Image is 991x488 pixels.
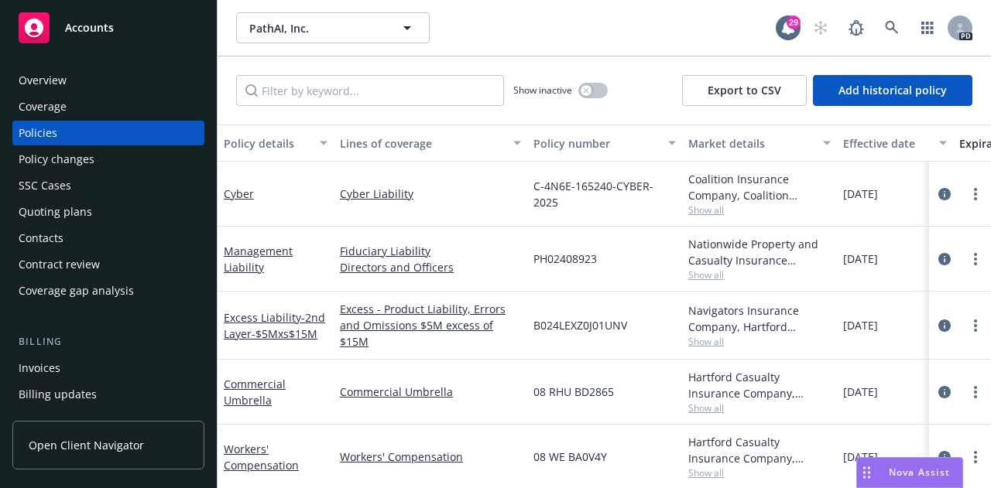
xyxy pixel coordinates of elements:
[19,278,134,303] div: Coverage gap analysis
[708,83,781,97] span: Export to CSV
[688,466,831,479] span: Show all
[966,448,985,466] a: more
[29,437,144,453] span: Open Client Navigator
[533,317,627,333] span: B024LEXZ0J01UNV
[966,185,985,203] a: more
[682,75,807,106] button: Export to CSV
[533,251,597,267] span: PH02408923
[340,135,504,152] div: Lines of coverage
[935,316,954,335] a: circleInformation
[688,171,831,203] div: Coalition Insurance Company, Coalition Insurance Solutions (Carrier)
[334,125,527,162] button: Lines of coverage
[12,94,204,119] a: Coverage
[19,356,60,381] div: Invoices
[12,200,204,224] a: Quoting plans
[843,251,878,267] span: [DATE]
[12,252,204,277] a: Contract review
[843,384,878,400] span: [DATE]
[857,458,876,487] div: Drag to move
[688,369,831,401] div: Hartford Casualty Insurance Company, Hartford Insurance Group
[688,135,814,152] div: Market details
[843,135,930,152] div: Effective date
[889,466,950,479] span: Nova Assist
[224,310,325,341] span: - 2nd Layer-$5Mxs$15M
[12,6,204,49] a: Accounts
[19,382,97,407] div: Billing updates
[688,203,831,217] span: Show all
[218,125,334,162] button: Policy details
[340,301,521,350] a: Excess - Product Liability, Errors and Omissions $5M excess of $15M
[236,75,504,106] input: Filter by keyword...
[688,401,831,415] span: Show all
[533,449,607,465] span: 08 WE BA0V4Y
[12,147,204,172] a: Policy changes
[838,83,947,97] span: Add historical policy
[533,135,659,152] div: Policy number
[19,68,67,93] div: Overview
[12,121,204,145] a: Policies
[12,278,204,303] a: Coverage gap analysis
[935,185,954,203] a: circleInformation
[19,226,63,251] div: Contacts
[966,250,985,268] a: more
[340,384,521,400] a: Commercial Umbrella
[813,75,972,106] button: Add historical policy
[688,268,831,282] span: Show all
[340,449,521,465] a: Workers' Compensation
[19,252,100,277] div: Contract review
[12,334,204,350] div: Billing
[935,383,954,401] a: circleInformation
[876,12,907,43] a: Search
[533,178,676,210] span: C-4N6E-165240-CYBER-2025
[837,125,953,162] button: Effective date
[224,377,286,408] a: Commercial Umbrella
[249,20,383,36] span: PathAI, Inc.
[340,243,521,259] a: Fiduciary Liability
[19,200,92,224] div: Quoting plans
[19,147,94,172] div: Policy changes
[843,186,878,202] span: [DATE]
[856,457,963,488] button: Nova Assist
[527,125,682,162] button: Policy number
[65,22,114,34] span: Accounts
[688,434,831,466] div: Hartford Casualty Insurance Company, Hartford Insurance Group
[224,135,310,152] div: Policy details
[236,12,430,43] button: PathAI, Inc.
[224,442,299,473] a: Workers' Compensation
[224,310,325,341] a: Excess Liability
[12,382,204,407] a: Billing updates
[533,384,614,400] span: 08 RHU BD2865
[966,316,985,335] a: more
[688,302,831,335] div: Navigators Insurance Company, Hartford Insurance Group
[787,15,801,29] div: 29
[688,236,831,268] div: Nationwide Property and Casualty Insurance Company, Nationwide Insurance Company
[12,173,204,198] a: SSC Cases
[19,173,71,198] div: SSC Cases
[19,121,57,145] div: Policies
[912,12,943,43] a: Switch app
[841,12,872,43] a: Report a Bug
[688,335,831,348] span: Show all
[340,186,521,202] a: Cyber Liability
[843,317,878,333] span: [DATE]
[19,94,67,119] div: Coverage
[12,356,204,381] a: Invoices
[935,448,954,466] a: circleInformation
[340,259,521,275] a: Directors and Officers
[805,12,836,43] a: Start snowing
[12,68,204,93] a: Overview
[513,84,572,97] span: Show inactive
[12,226,204,251] a: Contacts
[224,244,293,275] a: Management Liability
[224,186,254,201] a: Cyber
[682,125,837,162] button: Market details
[966,383,985,401] a: more
[843,449,878,465] span: [DATE]
[935,250,954,268] a: circleInformation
